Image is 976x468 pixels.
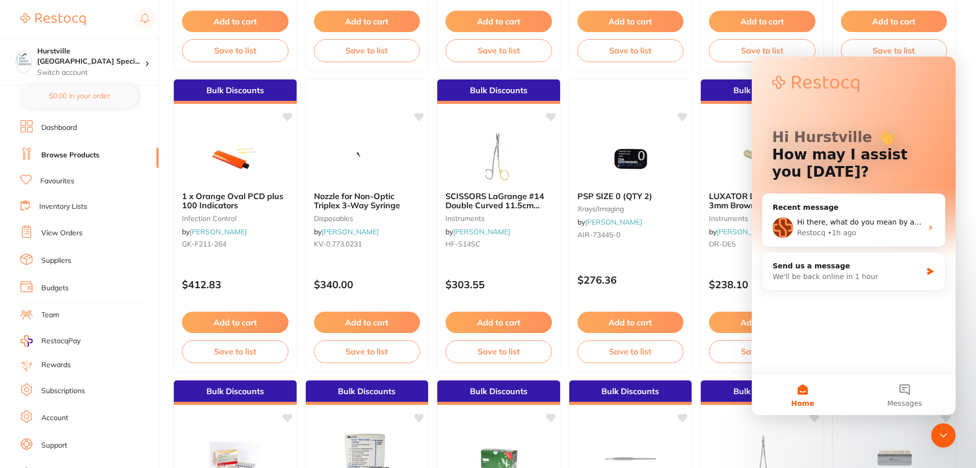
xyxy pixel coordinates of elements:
p: Switch account [37,68,145,78]
a: [PERSON_NAME] [585,217,642,227]
span: 1 x Orange Oval PCD plus 100 Indicators [182,191,283,210]
span: RestocqPay [41,336,81,346]
a: Support [41,441,67,451]
a: [PERSON_NAME] [453,227,510,236]
span: PSP SIZE 0 (QTY 2) [577,191,652,201]
a: Dashboard [41,123,77,133]
div: Bulk Discounts [174,380,297,405]
div: Restocq [45,171,74,182]
div: Bulk Discounts [701,380,824,405]
a: Rewards [41,360,71,370]
img: Hurstville Sydney Specialist Periodontics [16,52,32,68]
small: infection control [182,214,288,223]
img: PSP SIZE 0 (QTY 2) [597,132,664,183]
small: disposables [314,214,420,223]
button: Save to list [182,340,288,363]
button: Save to list [445,340,552,363]
button: Save to list [709,340,815,363]
span: DR-DE5 [709,239,735,249]
button: Add to cart [709,312,815,333]
p: $276.36 [577,274,684,286]
div: Bulk Discounts [306,380,429,405]
span: HF-S14SC [445,239,481,249]
span: SCISSORS LaGrange #14 Double Curved 11.5cm Super Cut [445,191,544,220]
img: RestocqPay [20,335,33,347]
b: PSP SIZE 0 (QTY 2) [577,191,684,201]
a: Suppliers [41,256,71,266]
a: [PERSON_NAME] [190,227,247,236]
b: SCISSORS LaGrange #14 Double Curved 11.5cm Super Cut [445,191,552,210]
span: Home [39,343,62,350]
div: We'll be back online in 1 hour [21,215,170,226]
span: by [314,227,379,236]
b: Nozzle for Non-Optic Triplex 3-Way Syringe [314,191,420,210]
div: Bulk Discounts [174,79,297,104]
p: $303.55 [445,279,552,290]
div: Bulk Discounts [569,380,692,405]
button: Add to cart [841,11,947,32]
span: by [709,227,774,236]
div: Bulk Discounts [437,79,560,104]
button: Add to cart [182,11,288,32]
button: Save to list [182,39,288,62]
button: Add to cart [314,312,420,333]
a: [PERSON_NAME] [322,227,379,236]
span: AIR-73445-0 [577,230,620,239]
p: $412.83 [182,279,288,290]
button: Add to cart [314,11,420,32]
p: $238.10 [709,279,815,290]
button: $0.00 in your order [20,84,138,108]
img: Restocq Logo [20,13,86,25]
button: Save to list [445,39,552,62]
a: RestocqPay [20,335,81,347]
a: Budgets [41,283,69,293]
span: Messages [136,343,171,350]
a: Subscriptions [41,386,85,396]
button: Add to cart [182,312,288,333]
span: by [445,227,510,236]
small: instruments [445,214,552,223]
button: Add to cart [577,312,684,333]
b: LUXATOR Dual Edge 5mm 3mm Brown [709,191,815,210]
div: Bulk Discounts [437,380,560,405]
a: Inventory Lists [39,202,87,212]
iframe: Intercom live chat [752,57,956,415]
h4: Hurstville Sydney Specialist Periodontics [37,46,145,66]
span: GK-F211-264 [182,239,226,249]
img: Nozzle for Non-Optic Triplex 3-Way Syringe [334,132,400,183]
span: KV-0.773.0231 [314,239,362,249]
button: Save to list [709,39,815,62]
div: • 1h ago [76,171,105,182]
button: Add to cart [445,11,552,32]
a: View Orders [41,228,83,238]
img: LUXATOR Dual Edge 5mm 3mm Brown [729,132,795,183]
small: instruments [709,214,815,223]
span: Hi there, what do you mean by alternative ordering? does it mean [PERSON_NAME] won't accept order... [45,161,476,170]
img: SCISSORS LaGrange #14 Double Curved 11.5cm Super Cut [465,132,532,183]
a: [PERSON_NAME] [717,227,774,236]
button: Save to list [314,39,420,62]
iframe: Intercom live chat [931,423,956,448]
span: by [577,217,642,227]
button: Add to cart [445,312,552,333]
button: Save to list [314,340,420,363]
span: Nozzle for Non-Optic Triplex 3-Way Syringe [314,191,400,210]
a: Favourites [40,176,74,186]
img: 1 x Orange Oval PCD plus 100 Indicators [202,132,268,183]
b: 1 x Orange Oval PCD plus 100 Indicators [182,191,288,210]
span: by [182,227,247,236]
div: Send us a messageWe'll be back online in 1 hour [10,196,194,234]
a: Account [41,413,68,423]
a: Browse Products [41,150,99,160]
div: Bulk Discounts [701,79,824,104]
a: Restocq Logo [20,8,86,31]
button: Add to cart [709,11,815,32]
button: Add to cart [577,11,684,32]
